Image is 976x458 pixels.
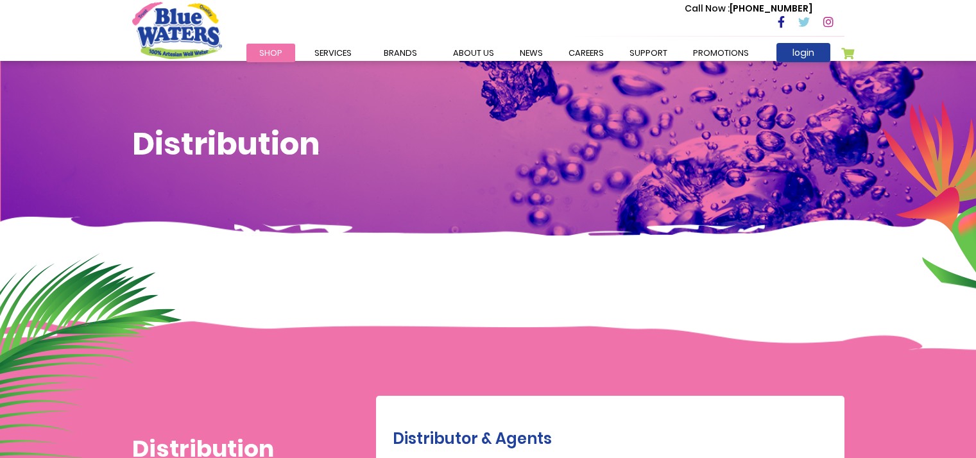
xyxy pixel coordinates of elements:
[685,2,730,15] span: Call Now :
[384,47,417,59] span: Brands
[685,2,812,15] p: [PHONE_NUMBER]
[680,44,762,62] a: Promotions
[132,126,844,163] h1: Distribution
[132,2,222,58] a: store logo
[440,44,507,62] a: about us
[314,47,352,59] span: Services
[556,44,617,62] a: careers
[776,43,830,62] a: login
[617,44,680,62] a: support
[259,47,282,59] span: Shop
[507,44,556,62] a: News
[393,430,838,448] h2: Distributor & Agents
